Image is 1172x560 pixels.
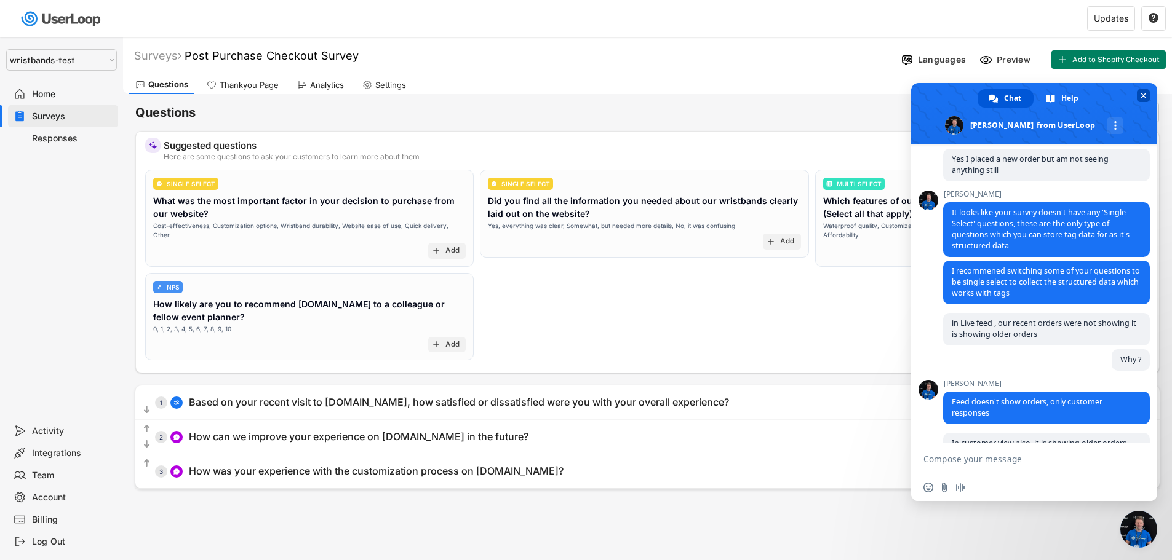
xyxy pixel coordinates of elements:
[375,80,406,90] div: Settings
[32,514,113,526] div: Billing
[952,318,1136,339] span: in Live feed , our recent orders were not showing it is showing older orders
[18,6,105,31] img: userloop-logo-01.svg
[173,468,180,475] img: ConversationMinor.svg
[32,425,113,437] div: Activity
[1072,56,1160,63] span: Add to Shopify Checkout
[156,181,162,187] img: CircleTickMinorWhite.svg
[955,483,965,492] span: Audio message
[943,379,1150,388] span: [PERSON_NAME]
[997,54,1034,65] div: Preview
[32,89,113,100] div: Home
[32,111,113,122] div: Surveys
[952,207,1130,251] span: It looks like your survey doesn't have any 'Single Select' questions, these are the only type of ...
[155,434,167,440] div: 2
[32,470,113,481] div: Team
[189,396,729,409] div: Based on your recent visit to [DOMAIN_NAME], how satisfied or dissatisfied were you with your ove...
[32,448,113,459] div: Integrations
[1120,511,1157,548] a: Close chat
[142,457,152,470] button: 
[148,79,188,90] div: Questions
[144,439,150,449] text: 
[952,438,1126,459] span: In customer view also, it is showing older orders only
[837,181,882,187] div: MULTI SELECT
[1061,89,1078,108] span: Help
[156,284,162,290] img: AdjustIcon.svg
[780,237,795,246] div: Add
[155,400,167,406] div: 1
[488,194,800,220] div: Did you find all the information you needed about our wristbands clearly laid out on the website?
[167,284,180,290] div: NPS
[164,141,1125,150] div: Suggested questions
[142,438,152,451] button: 
[923,483,933,492] span: Insert an emoji
[1051,50,1166,69] button: Add to Shopify Checkout
[153,221,466,240] div: Cost-effectiveness, Customization options, Wristband durability, Website ease of use, Quick deliv...
[310,80,344,90] div: Analytics
[923,443,1120,474] textarea: Compose your message...
[148,141,157,150] img: MagicMajor%20%28Purple%29.svg
[189,465,564,478] div: How was your experience with the customization process on [DOMAIN_NAME]?
[1094,14,1128,23] div: Updates
[445,340,460,350] div: Add
[823,221,1136,240] div: Waterproof quality, Customization capabilities, Security features, Pre-printed designs, Durabilit...
[952,154,1109,175] span: Yes I placed a new order but am not seeing anything still
[766,237,776,246] button: add
[939,483,949,492] span: Send a file
[488,221,735,231] div: Yes, everything was clear, Somewhat, but needed more details, No, it was confusing
[1035,89,1091,108] a: Help
[32,536,113,548] div: Log Out
[135,105,196,121] h6: Questions
[952,266,1140,298] span: I recommened switching some of your questions to be single select to collect the structured data ...
[185,49,359,62] font: Post Purchase Checkout Survey
[173,399,180,406] img: AdjustIcon.svg
[826,181,832,187] img: ListMajor.svg
[164,153,1125,160] div: Here are some questions to ask your customers to learn more about them
[1148,13,1159,24] button: 
[153,298,466,323] div: How likely are you to recommend [DOMAIN_NAME] to a colleague or fellow event planner?
[32,492,113,503] div: Account
[173,433,180,441] img: ConversationMinor.svg
[153,325,231,334] div: 0, 1, 2, 3, 4, 5, 6, 7, 8, 9, 10
[1120,354,1141,365] span: Why ?
[445,246,460,256] div: Add
[144,404,150,415] text: 
[978,89,1034,108] a: Chat
[220,80,279,90] div: Thankyou Page
[1004,89,1021,108] span: Chat
[823,194,1136,220] div: Which features of our wristbands influenced your purchase the most? (Select all that apply)
[155,468,167,475] div: 3
[1137,89,1150,102] span: Close chat
[1149,12,1158,23] text: 
[144,458,150,468] text: 
[167,181,215,187] div: SINGLE SELECT
[144,424,150,434] text: 
[918,54,966,65] div: Languages
[142,423,152,435] button: 
[153,194,466,220] div: What was the most important factor in your decision to purchase from our website?
[943,190,1150,199] span: [PERSON_NAME]
[501,181,550,187] div: SINGLE SELECT
[952,396,1102,418] span: Feed doesn't show orders, only customer responses
[142,404,152,416] button: 
[491,181,497,187] img: CircleTickMinorWhite.svg
[431,246,441,256] button: add
[32,133,113,144] div: Responses
[431,339,441,349] button: add
[901,53,914,66] img: Language%20Icon.svg
[189,430,528,443] div: How can we improve your experience on [DOMAIN_NAME] in the future?
[134,49,181,63] div: Surveys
